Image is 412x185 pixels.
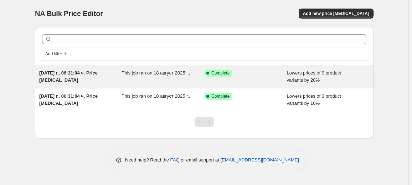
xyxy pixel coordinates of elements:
span: [DATE] г., 06:31:04 ч. Price [MEDICAL_DATA] [39,70,98,83]
span: Lowers prices of 9 product variants by 20% [287,70,341,83]
span: Add filter [45,51,62,57]
button: Add filter [42,50,71,58]
span: or email support at [180,157,221,163]
span: Complete [211,93,230,99]
span: NA Bulk Price Editor [35,10,103,17]
nav: Pagination [195,117,214,127]
a: FAQ [170,157,180,163]
span: Add new price [MEDICAL_DATA] [303,11,369,16]
span: [DATE] г., 06:31:04 ч. Price [MEDICAL_DATA] [39,93,98,106]
span: This job ran on 18 август 2025 г.. [122,93,190,99]
button: Add new price [MEDICAL_DATA] [299,9,374,19]
span: Complete [211,70,230,76]
a: [EMAIL_ADDRESS][DOMAIN_NAME] [221,157,299,163]
span: This job ran on 18 август 2025 г.. [122,70,190,76]
span: Need help? Read the [125,157,170,163]
span: Lowers prices of 3 product variants by 10% [287,93,341,106]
